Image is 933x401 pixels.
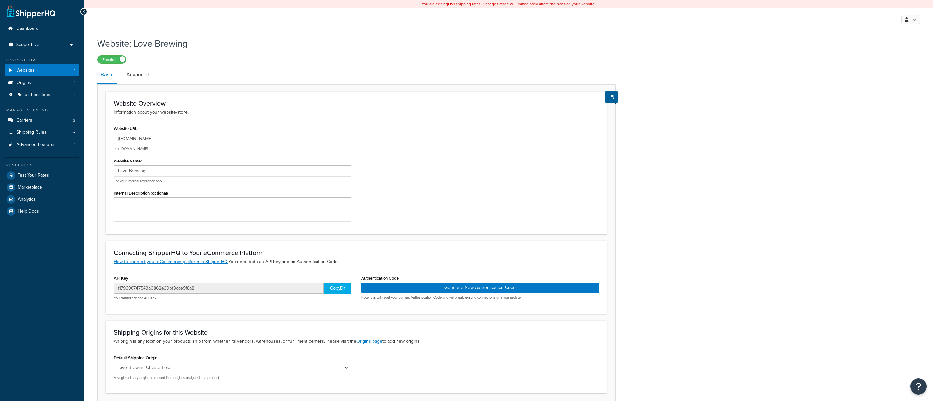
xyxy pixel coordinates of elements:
[5,162,79,168] div: Resources
[5,58,79,63] div: Basic Setup
[5,115,79,127] a: Carriers2
[97,67,117,84] a: Basic
[17,26,39,31] span: Dashboard
[114,159,142,164] label: Website Name
[324,283,351,294] div: Copy
[114,329,599,336] h3: Shipping Origins for this Website
[114,179,351,184] p: For your internal reference only
[5,115,79,127] li: Carriers
[17,130,47,135] span: Shipping Rules
[17,80,31,85] span: Origins
[114,100,599,107] h3: Website Overview
[5,139,79,151] a: Advanced Features1
[114,146,351,151] p: e.g. [DOMAIN_NAME]
[5,77,79,89] a: Origins1
[5,64,79,76] li: Websites
[114,375,351,380] p: A single primary origin to be used if no origin is assigned to a product
[5,89,79,101] a: Pickup Locations1
[605,91,618,103] button: Show Help Docs
[910,378,927,395] button: Open Resource Center
[5,77,79,89] li: Origins
[5,182,79,193] a: Marketplace
[114,355,157,360] label: Default Shipping Origin
[74,68,75,73] span: 1
[17,92,50,98] span: Pickup Locations
[18,197,36,202] span: Analytics
[361,276,399,281] label: Authentication Code
[5,139,79,151] li: Advanced Features
[5,64,79,76] a: Websites1
[114,249,599,256] h3: Connecting ShipperHQ to Your eCommerce Platform
[17,118,32,123] span: Carriers
[16,42,39,48] span: Scope: Live
[5,194,79,205] a: Analytics
[74,80,75,85] span: 1
[448,1,456,7] b: LIVE
[5,23,79,35] a: Dashboard
[97,37,607,50] h1: Website: Love Brewing
[114,191,168,195] label: Internal Description (optional)
[73,118,75,123] span: 2
[114,296,351,301] p: You cannot edit the API Key
[18,209,39,214] span: Help Docs
[361,295,599,300] p: Note: this will reset your current Authentication Code and will break existing connections until ...
[114,338,599,345] p: An origin is any location your products ship from, whether its vendors, warehouses, or fulfillmen...
[17,68,35,73] span: Websites
[5,206,79,217] a: Help Docs
[123,67,153,83] a: Advanced
[114,258,228,265] a: How to connect your eCommerce platform to ShipperHQ.
[114,126,139,131] label: Website URL
[5,127,79,139] a: Shipping Rules
[74,92,75,98] span: 1
[74,142,75,148] span: 1
[356,338,382,345] a: Origins page
[17,142,56,148] span: Advanced Features
[5,170,79,181] a: Test Your Rates
[5,89,79,101] li: Pickup Locations
[5,107,79,113] div: Manage Shipping
[114,258,599,265] p: You need both an API Key and an Authentication Code.
[18,173,49,178] span: Test Your Rates
[361,283,599,293] button: Generate New Authentication Code
[18,185,42,190] span: Marketplace
[98,56,126,63] label: Enabled
[114,109,599,116] p: Information about your website/store.
[114,276,128,281] label: API Key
